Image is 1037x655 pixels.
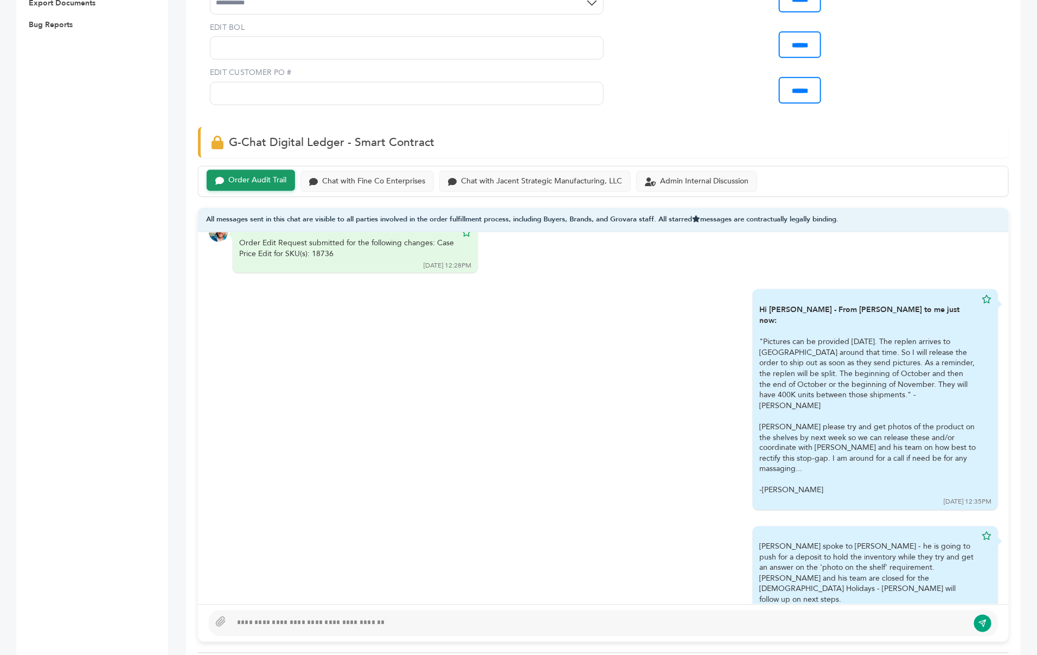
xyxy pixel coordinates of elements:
[759,485,976,496] div: -[PERSON_NAME]
[229,135,434,150] span: G-Chat Digital Ledger - Smart Contract
[660,177,748,186] div: Admin Internal Discussion
[944,498,991,507] div: [DATE] 12:35PM
[759,304,959,326] b: Hi [PERSON_NAME] - From [PERSON_NAME] to me just now:
[210,67,604,78] label: EDIT CUSTOMER PO #
[198,208,1009,232] div: All messages sent in this chat are visible to all parties involved in the order fulfillment proce...
[228,176,286,185] div: Order Audit Trail
[461,177,622,186] div: Chat with Jacent Strategic Manufacturing, LLC
[322,177,425,186] div: Chat with Fine Co Enterprises
[424,261,471,270] div: [DATE] 12:28PM
[29,20,73,30] a: Bug Reports
[239,238,456,259] div: Order Edit Request submitted for the following changes: Case Price Edit for SKU(s): 18736
[210,22,604,33] label: EDIT BOL
[759,304,976,496] div: "Pictures can be provided [DATE]. The replen arrives to [GEOGRAPHIC_DATA] around that time. So I ...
